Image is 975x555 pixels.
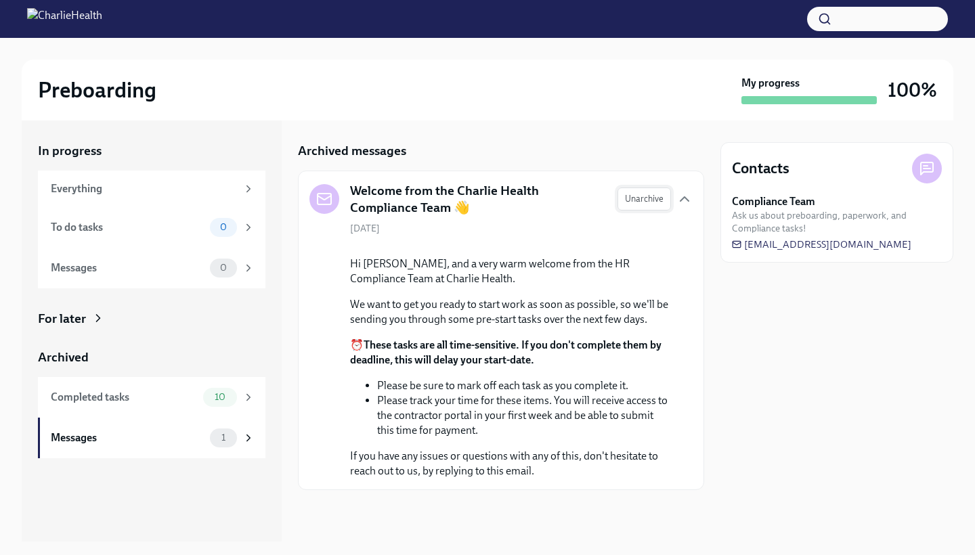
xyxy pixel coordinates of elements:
h3: 100% [888,78,937,102]
p: Hi [PERSON_NAME], and a very warm welcome from the HR Compliance Team at Charlie Health. [350,257,671,286]
li: Please be sure to mark off each task as you complete it. [377,378,671,393]
div: Everything [51,181,237,196]
div: Completed tasks [51,390,198,405]
span: 0 [212,263,235,273]
h4: Contacts [732,158,789,179]
div: Messages [51,430,204,445]
div: Messages [51,261,204,275]
span: [DATE] [350,222,380,235]
p: ⏰ [350,338,671,368]
a: In progress [38,142,265,160]
p: If you have any issues or questions with any of this, don't hesitate to reach out to us, by reply... [350,449,671,479]
div: For later [38,310,86,328]
strong: My progress [741,76,800,91]
span: Unarchive [625,192,664,206]
span: 0 [212,222,235,232]
a: Messages1 [38,418,265,458]
button: Unarchive [617,187,671,210]
img: CharlieHealth [27,8,102,30]
a: Messages0 [38,248,265,288]
h2: Preboarding [38,76,156,104]
span: 1 [213,432,234,443]
h5: Archived messages [298,142,406,160]
li: Please track your time for these items. You will receive access to the contractor portal in your ... [377,393,671,438]
a: [EMAIL_ADDRESS][DOMAIN_NAME] [732,238,911,251]
h5: Welcome from the Charlie Health Compliance Team 👋 [350,182,607,217]
span: 10 [207,392,234,402]
p: We want to get you ready to start work as soon as possible, so we'll be sending you through some ... [350,297,671,327]
a: Completed tasks10 [38,377,265,418]
a: For later [38,310,265,328]
strong: These tasks are all time-sensitive. If you don't complete them by deadline, this will delay your ... [350,338,662,366]
a: Archived [38,349,265,366]
strong: Compliance Team [732,194,815,209]
a: Everything [38,171,265,207]
span: Ask us about preboarding, paperwork, and Compliance tasks! [732,209,942,235]
a: To do tasks0 [38,207,265,248]
div: To do tasks [51,220,204,235]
